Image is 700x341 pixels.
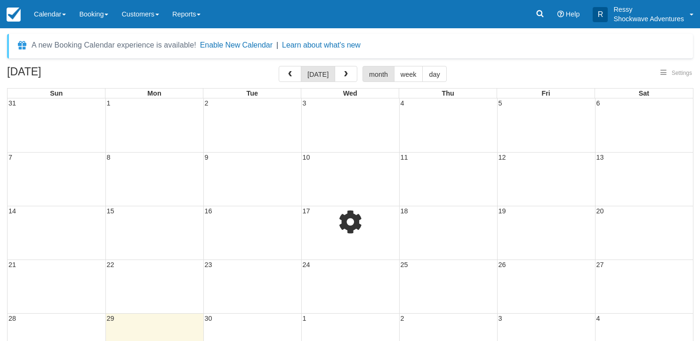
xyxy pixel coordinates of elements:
[7,66,126,83] h2: [DATE]
[595,261,605,268] span: 27
[557,11,564,17] i: Help
[595,154,605,161] span: 13
[498,207,507,215] span: 19
[302,154,311,161] span: 10
[8,207,17,215] span: 14
[595,315,601,322] span: 4
[442,89,454,97] span: Thu
[672,70,692,76] span: Settings
[613,5,684,14] p: Ressy
[50,89,63,97] span: Sun
[593,7,608,22] div: R
[394,66,423,82] button: week
[106,99,112,107] span: 1
[595,99,601,107] span: 6
[7,8,21,22] img: checkfront-main-nav-mini-logo.png
[400,261,409,268] span: 25
[147,89,161,97] span: Mon
[655,66,698,80] button: Settings
[639,89,649,97] span: Sat
[204,207,213,215] span: 16
[200,41,273,50] button: Enable New Calendar
[8,99,17,107] span: 31
[106,315,115,322] span: 29
[276,41,278,49] span: |
[204,154,209,161] span: 9
[247,89,258,97] span: Tue
[302,207,311,215] span: 17
[498,261,507,268] span: 26
[541,89,550,97] span: Fri
[8,154,13,161] span: 7
[204,261,213,268] span: 23
[400,99,405,107] span: 4
[595,207,605,215] span: 20
[282,41,361,49] a: Learn about what's new
[566,10,580,18] span: Help
[343,89,357,97] span: Wed
[302,315,307,322] span: 1
[498,99,503,107] span: 5
[302,261,311,268] span: 24
[422,66,446,82] button: day
[204,315,213,322] span: 30
[362,66,394,82] button: month
[8,261,17,268] span: 21
[8,315,17,322] span: 28
[302,99,307,107] span: 3
[32,40,196,51] div: A new Booking Calendar experience is available!
[106,154,112,161] span: 8
[498,154,507,161] span: 12
[301,66,335,82] button: [DATE]
[613,14,684,24] p: Shockwave Adventures
[400,207,409,215] span: 18
[498,315,503,322] span: 3
[106,261,115,268] span: 22
[400,154,409,161] span: 11
[106,207,115,215] span: 15
[204,99,209,107] span: 2
[400,315,405,322] span: 2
